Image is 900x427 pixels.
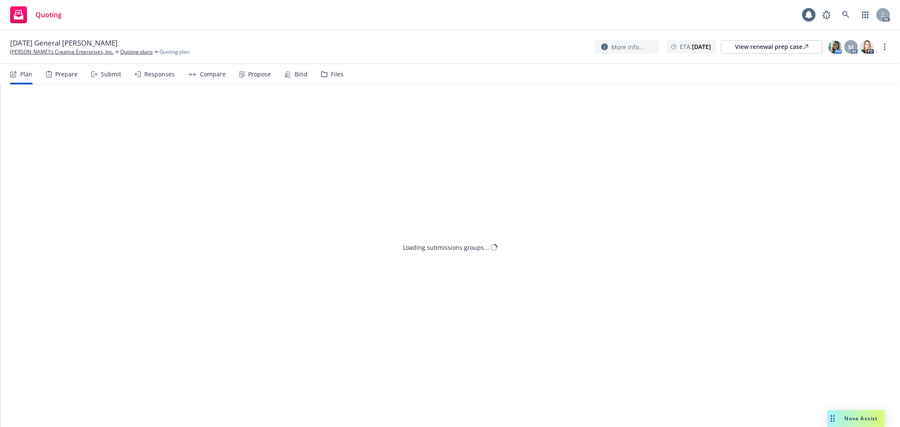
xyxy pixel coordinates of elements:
span: Quoting [35,11,62,18]
img: photo [860,40,874,54]
button: More info... [595,40,659,54]
div: Loading submissions groups... [403,243,489,252]
a: Search [838,6,854,23]
a: Report a Bug [818,6,835,23]
strong: [DATE] [692,43,711,51]
span: M [849,43,854,51]
span: [DATE] General [PERSON_NAME] [10,38,118,48]
div: Submit [101,71,121,78]
a: more [880,42,890,52]
span: ETA : [680,42,711,51]
div: Drag to move [827,410,838,427]
div: Bind [295,71,308,78]
img: photo [828,40,842,54]
div: Plan [20,71,32,78]
div: Prepare [55,71,78,78]
span: Quoting plan [159,48,189,56]
div: View renewal prep case [735,41,808,53]
a: Quoting [7,3,65,27]
a: View renewal prep case [721,40,822,54]
a: [PERSON_NAME]'s Creative Enterprises, Inc. [10,48,114,56]
span: More info... [611,43,644,51]
span: Nova Assist [845,415,878,422]
div: Responses [144,71,175,78]
a: Switch app [857,6,874,23]
button: Nova Assist [827,410,885,427]
a: Quoting plans [120,48,153,56]
div: Files [331,71,343,78]
div: Propose [248,71,271,78]
div: Compare [200,71,226,78]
